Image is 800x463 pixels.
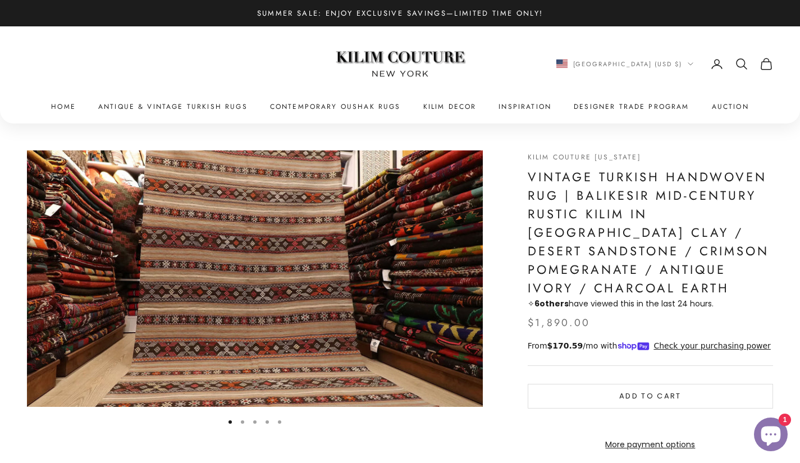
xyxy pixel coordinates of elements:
[574,101,689,112] a: Designer Trade Program
[712,101,749,112] a: Auction
[51,101,76,112] a: Home
[528,315,590,331] sale-price: $1,890.00
[556,59,694,69] button: Change country or currency
[528,168,773,297] h1: Vintage Turkish Handwoven Rug | Balikesir Mid-Century Rustic Kilim in [GEOGRAPHIC_DATA] Clay / De...
[528,384,773,409] button: Add to cart
[27,101,773,112] nav: Primary navigation
[751,418,791,454] inbox-online-store-chat: Shopify online store chat
[499,101,551,112] a: Inspiration
[330,38,470,91] img: Logo of Kilim Couture New York
[573,59,683,69] span: [GEOGRAPHIC_DATA] (USD $)
[27,150,483,407] div: Item 1 of 5
[528,152,641,162] a: Kilim Couture [US_STATE]
[423,101,477,112] summary: Kilim Decor
[270,101,401,112] a: Contemporary Oushak Rugs
[98,101,248,112] a: Antique & Vintage Turkish Rugs
[534,298,540,309] span: 6
[556,59,568,68] img: United States
[257,7,543,19] p: Summer Sale: Enjoy Exclusive Savings—Limited Time Only!
[528,438,773,451] a: More payment options
[27,150,483,407] img: Vintage Turkish Mid-Century Rustic Kilim, handwoven by Anatolian artisans. Featuring traditional ...
[556,57,774,71] nav: Secondary navigation
[534,298,569,309] strong: others
[528,297,773,310] p: ✧ have viewed this in the last 24 hours.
